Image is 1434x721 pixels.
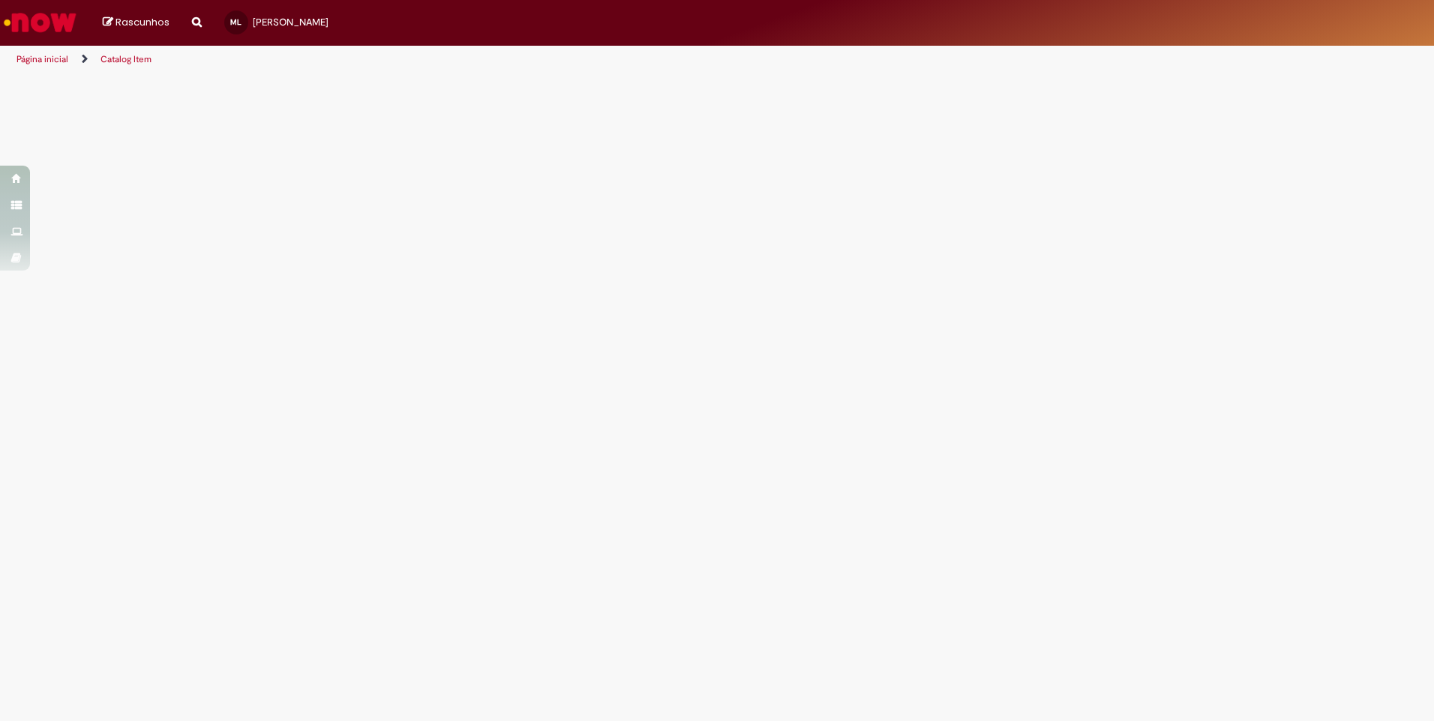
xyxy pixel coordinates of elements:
img: ServiceNow [1,7,79,37]
a: Rascunhos [103,16,169,30]
a: Página inicial [16,53,68,65]
a: Catalog Item [100,53,151,65]
span: Rascunhos [115,15,169,29]
span: [PERSON_NAME] [253,16,328,28]
span: ML [230,17,241,27]
ul: Trilhas de página [11,46,945,73]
